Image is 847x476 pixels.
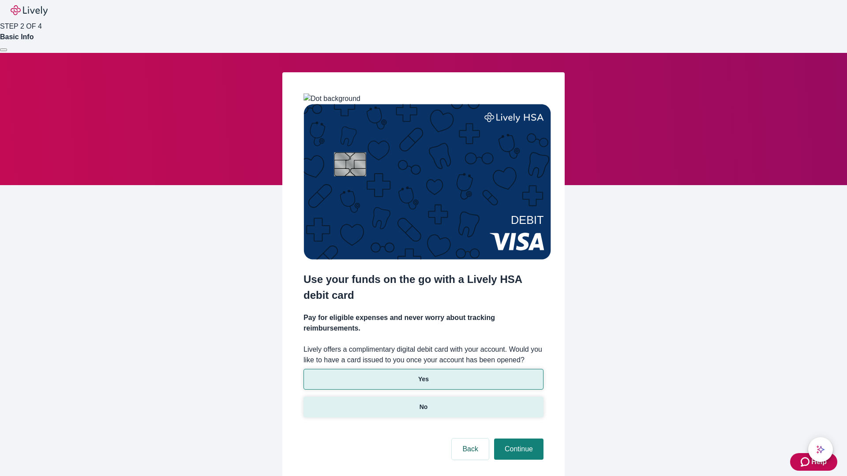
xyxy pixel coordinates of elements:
[304,397,543,417] button: No
[304,104,551,260] img: Debit card
[304,369,543,390] button: Yes
[808,437,833,462] button: chat
[304,93,360,104] img: Dot background
[418,375,429,384] p: Yes
[801,457,811,467] svg: Zendesk support icon
[304,271,543,303] h2: Use your funds on the go with a Lively HSA debit card
[452,439,489,460] button: Back
[304,312,543,334] h4: Pay for eligible expenses and never worry about tracking reimbursements.
[816,445,825,454] svg: Lively AI Assistant
[11,5,48,16] img: Lively
[420,402,428,412] p: No
[304,344,543,365] label: Lively offers a complimentary digital debit card with your account. Would you like to have a card...
[494,439,543,460] button: Continue
[790,453,837,471] button: Zendesk support iconHelp
[811,457,827,467] span: Help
